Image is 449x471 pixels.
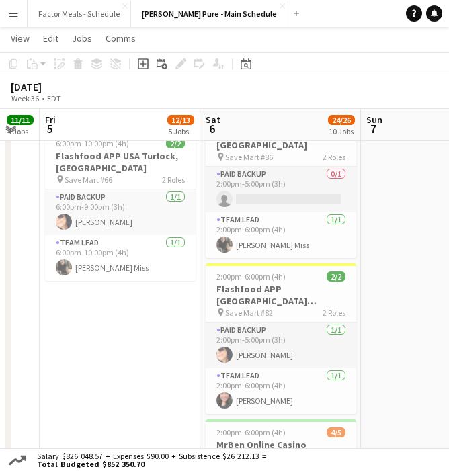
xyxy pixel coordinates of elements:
[206,263,356,414] app-job-card: 2:00pm-6:00pm (4h)2/2Flashfood APP [GEOGRAPHIC_DATA] [PERSON_NAME], [GEOGRAPHIC_DATA] Save Mart #...
[38,30,64,47] a: Edit
[45,189,196,235] app-card-role: Paid Backup1/16:00pm-9:00pm (3h)[PERSON_NAME]
[327,427,345,437] span: 4/5
[206,368,356,414] app-card-role: Team Lead1/12:00pm-6:00pm (4h)[PERSON_NAME]
[29,452,269,468] div: Salary $826 048.57 + Expenses $90.00 + Subsistence $26 212.13 =
[47,93,61,103] div: EDT
[206,114,220,126] span: Sat
[7,115,34,125] span: 11/11
[206,212,356,258] app-card-role: Team Lead1/12:00pm-6:00pm (4h)[PERSON_NAME] Miss
[216,271,286,282] span: 2:00pm-6:00pm (4h)
[323,152,345,162] span: 2 Roles
[329,126,354,136] div: 10 Jobs
[206,439,356,463] h3: MrBen Online Casino [GEOGRAPHIC_DATA]
[323,308,345,318] span: 2 Roles
[166,138,185,148] span: 2/2
[206,283,356,307] h3: Flashfood APP [GEOGRAPHIC_DATA] [PERSON_NAME], [GEOGRAPHIC_DATA]
[366,114,382,126] span: Sun
[168,126,194,136] div: 5 Jobs
[364,121,382,136] span: 7
[11,32,30,44] span: View
[206,323,356,368] app-card-role: Paid Backup1/12:00pm-5:00pm (3h)[PERSON_NAME]
[43,32,58,44] span: Edit
[7,126,33,136] div: 4 Jobs
[67,30,97,47] a: Jobs
[225,152,273,162] span: Save Mart #86
[204,121,220,136] span: 6
[5,30,35,47] a: View
[327,271,345,282] span: 2/2
[206,108,356,258] app-job-card: 2:00pm-6:00pm (4h)1/2Flashfood APP USA Modesto, [GEOGRAPHIC_DATA] Save Mart #862 RolesPaid Backup...
[45,235,196,281] app-card-role: Team Lead1/16:00pm-10:00pm (4h)[PERSON_NAME] Miss
[43,121,56,136] span: 5
[328,115,355,125] span: 24/26
[162,175,185,185] span: 2 Roles
[131,1,288,27] button: [PERSON_NAME] Pure - Main Schedule
[11,80,92,93] div: [DATE]
[56,138,129,148] span: 6:00pm-10:00pm (4h)
[167,115,194,125] span: 12/13
[45,130,196,281] app-job-card: 6:00pm-10:00pm (4h)2/2Flashfood APP USA Turlock, [GEOGRAPHIC_DATA] Save Mart #662 RolesPaid Backu...
[216,427,286,437] span: 2:00pm-6:00pm (4h)
[8,93,42,103] span: Week 36
[72,32,92,44] span: Jobs
[106,32,136,44] span: Comms
[45,114,56,126] span: Fri
[100,30,141,47] a: Comms
[37,460,266,468] span: Total Budgeted $852 350.70
[206,167,356,212] app-card-role: Paid Backup0/12:00pm-5:00pm (3h)
[225,308,273,318] span: Save Mart #82
[28,1,131,27] button: Factor Meals - Schedule
[45,150,196,174] h3: Flashfood APP USA Turlock, [GEOGRAPHIC_DATA]
[65,175,112,185] span: Save Mart #66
